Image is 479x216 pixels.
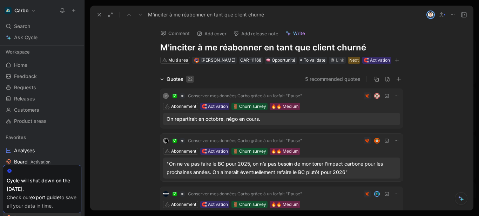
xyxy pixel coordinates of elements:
div: Search [3,21,81,32]
div: Workspace [3,47,81,57]
h1: M'inciter à me réabonner en tant que client churné [160,42,403,53]
span: Activation [31,159,50,165]
div: Favorites [3,132,81,142]
a: export guide [30,194,60,200]
button: Write [282,28,308,38]
a: BoardActivation [3,156,81,167]
div: 🧠Opportunité [265,57,297,64]
a: Releases [3,93,81,104]
span: To validate [304,57,325,64]
a: Product areas [3,116,81,126]
img: avatar [375,192,379,196]
div: Quotes [167,75,194,83]
div: Abonnement [171,103,196,110]
img: avatar [195,58,198,62]
div: Cycle will shut down on the [DATE]. [7,176,77,193]
span: [PERSON_NAME] [201,57,235,63]
img: 🧠 [266,58,270,62]
div: To validate [299,57,327,64]
div: 🧲 Activation [202,148,228,155]
span: M'inciter à me réabonner en tant que client churné [148,11,264,19]
div: 🧲 Activation [364,57,390,64]
div: 🚪 Churn survey [233,201,266,208]
div: 🚪 Churn survey [233,148,266,155]
div: Multi area [168,57,188,64]
a: Customers [3,105,81,115]
div: 🧲 Activation [202,201,228,208]
a: Ask Cycle [3,32,81,43]
div: 22 [186,76,194,83]
button: Comment [157,28,193,38]
button: Add cover [194,29,230,39]
div: 🔥🔥 Medium [271,148,299,155]
div: 🔥🔥 Medium [271,201,299,208]
button: Add release note [230,29,282,39]
span: Conserver mes données Carbo grâce à un forfait "Pause" [188,138,302,144]
div: Quotes22 [157,75,197,83]
span: Conserver mes données Carbo grâce à un forfait "Pause" [188,191,302,197]
h1: Carbo [14,7,28,14]
button: CarboCarbo [3,6,38,15]
div: Abonnement [171,148,196,155]
img: ✅ [173,139,177,143]
div: "On ne va pas faire le BC pour 2025, on n’a pas besoin de monitorer l’impact carbone pour les pro... [167,160,397,176]
button: ✅Conserver mes données Carbo grâce à un forfait "Pause" [170,137,305,145]
div: Next [349,57,359,64]
a: Requests [3,82,81,93]
img: avatar [427,11,434,18]
div: Link [336,57,344,64]
span: Write [293,30,305,36]
a: Home [3,60,81,70]
span: Conserver mes données Carbo grâce à un forfait "Pause" [188,93,302,99]
img: avatar [375,139,379,143]
span: Board [14,158,50,166]
span: Feedback [14,73,37,80]
span: Analyses [14,147,35,154]
button: ✅Conserver mes données Carbo grâce à un forfait "Pause" [170,190,305,198]
span: Home [14,62,27,69]
img: ✅ [173,94,177,98]
span: Product areas [14,118,47,125]
span: Favorites [6,134,26,141]
button: ✅Conserver mes données Carbo grâce à un forfait "Pause" [170,92,305,100]
span: Search [14,22,30,30]
div: Abonnement [171,201,196,208]
a: Analyses [3,145,81,156]
img: ✅ [173,192,177,196]
span: Customers [14,106,39,113]
img: Carbo [5,7,12,14]
img: logo [163,191,169,197]
img: logo [163,138,169,144]
span: Releases [14,95,35,102]
span: Ask Cycle [14,33,38,42]
div: 🧲 Activation [202,103,228,110]
div: V [163,93,169,99]
div: 🔥🔥 Medium [271,103,299,110]
span: Workspace [6,48,30,55]
div: Check our to save all your data in time. [7,193,77,210]
div: On repartirait en octobre, négo en cours. [167,115,397,123]
div: Opportunité [266,57,295,64]
div: 🚪 Churn survey [233,103,266,110]
div: CAR-11168 [240,57,261,64]
a: Feedback [3,71,81,82]
img: avatar [375,94,379,98]
span: Requests [14,84,36,91]
button: 5 recommended quotes [305,75,360,83]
